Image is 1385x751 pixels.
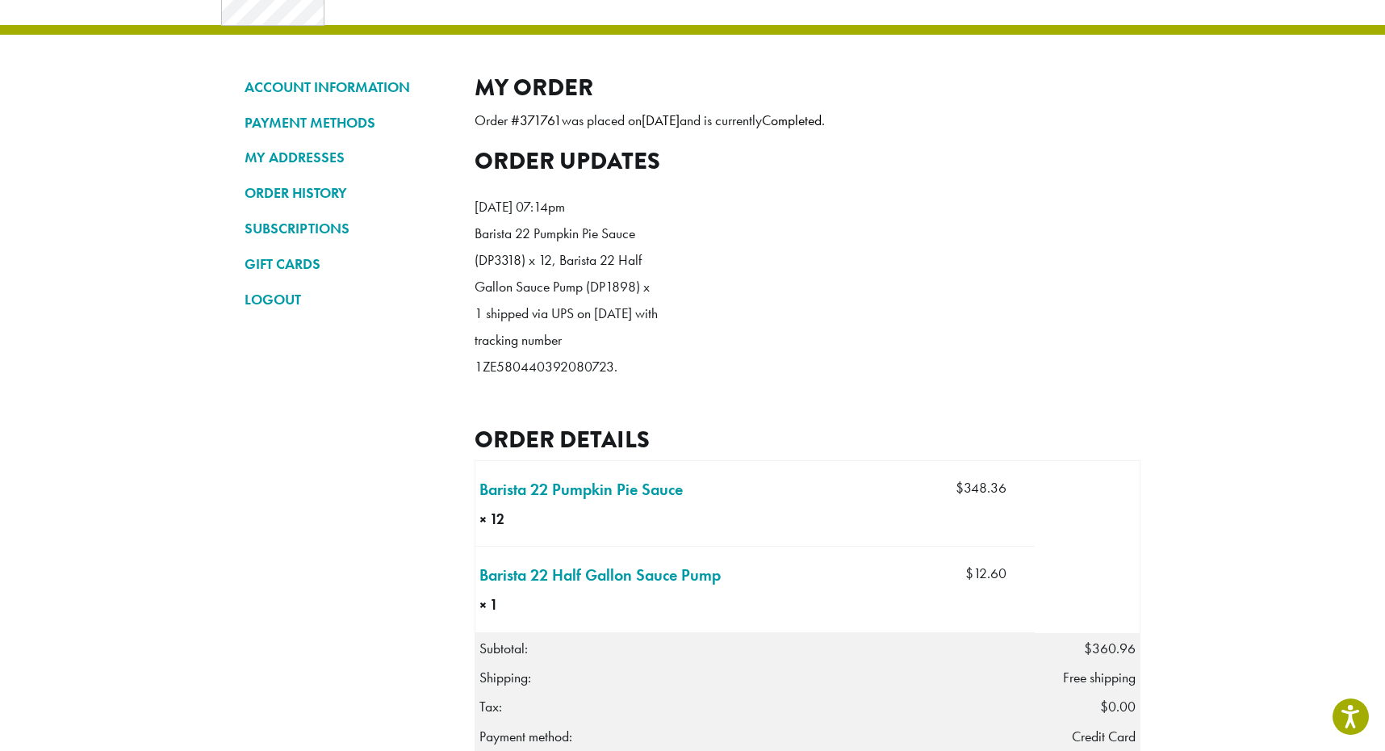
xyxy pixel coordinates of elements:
[642,111,680,129] mark: [DATE]
[475,633,1036,663] th: Subtotal:
[1100,698,1108,715] span: $
[245,144,450,171] a: MY ADDRESSES
[965,564,1006,582] bdi: 12.60
[956,479,964,497] span: $
[245,179,450,207] a: ORDER HISTORY
[479,509,551,530] strong: × 12
[475,147,1140,175] h2: Order updates
[475,722,1036,751] th: Payment method:
[245,215,450,242] a: SUBSCRIPTIONS
[475,426,1140,454] h2: Order details
[245,109,450,136] a: PAYMENT METHODS
[475,663,1036,692] th: Shipping:
[475,220,660,380] p: Barista 22 Pumpkin Pie Sauce (DP3318) x 12, Barista 22 Half Gallon Sauce Pump (DP1898) x 1 shippe...
[245,250,450,278] a: GIFT CARDS
[1084,640,1092,657] span: $
[475,194,660,220] p: [DATE] 07:14pm
[475,692,1036,721] th: Tax:
[479,563,721,587] a: Barista 22 Half Gallon Sauce Pump
[479,477,683,501] a: Barista 22 Pumpkin Pie Sauce
[965,564,973,582] span: $
[475,107,1140,134] p: Order # was placed on and is currently .
[1084,640,1136,657] span: 360.96
[1100,698,1136,715] span: 0.00
[1035,663,1140,692] td: Free shipping
[762,111,822,129] mark: Completed
[479,594,561,615] strong: × 1
[520,111,562,129] mark: 371761
[245,73,450,101] a: ACCOUNT INFORMATION
[956,479,1006,497] bdi: 348.36
[475,73,1140,102] h2: My Order
[245,286,450,313] a: LOGOUT
[1035,722,1140,751] td: Credit Card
